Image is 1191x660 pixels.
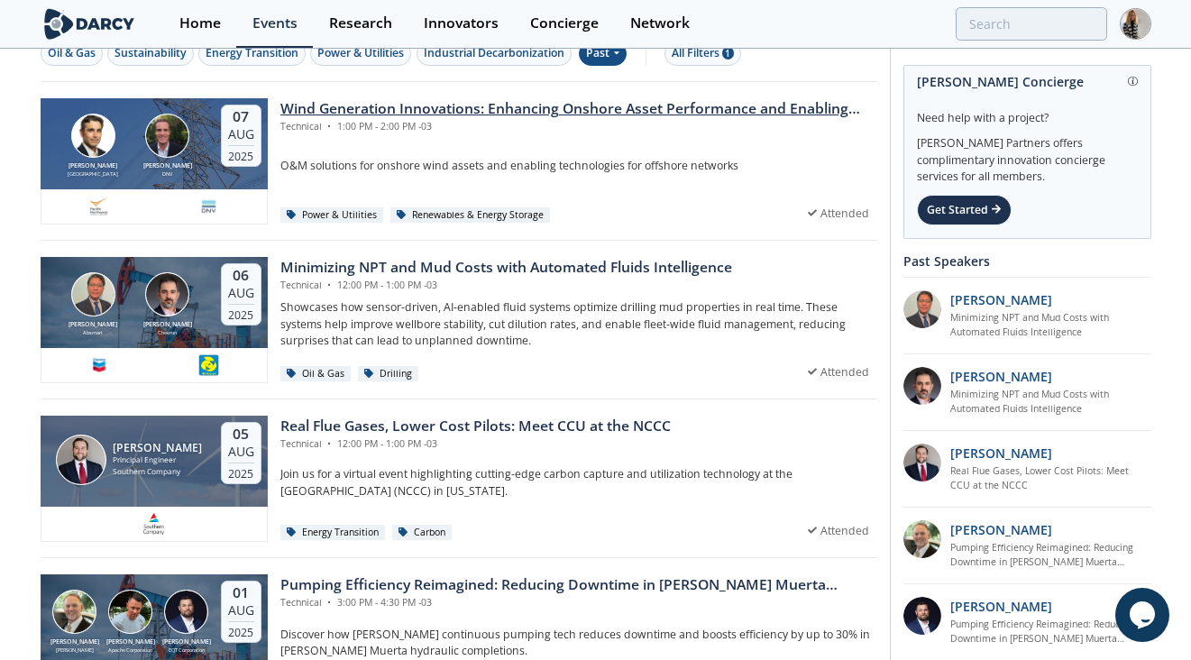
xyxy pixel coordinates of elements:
img: 3512a492-ffb1-43a2-aa6f-1f7185b1b763 [903,597,941,635]
p: Showcases how sensor-driven, AI-enabled fluid systems optimize drilling mud properties in real ti... [280,299,877,349]
button: All Filters 1 [664,41,741,66]
div: Power & Utilities [317,45,404,61]
div: Renewables & Energy Storage [390,207,551,224]
p: [PERSON_NAME] [950,597,1052,616]
div: Technical 12:00 PM - 1:00 PM -03 [280,437,671,452]
p: [PERSON_NAME] [950,520,1052,539]
img: Theron Hoedel [108,590,152,634]
img: 47500b57-f1ab-48fc-99f2-2a06715d5bad [903,444,941,481]
img: 1616523795096-Southern%20Company.png [142,513,165,535]
div: Carbon [392,525,453,541]
div: Energy Transition [206,45,298,61]
div: Pumping Efficiency Reimagined: Reducing Downtime in [PERSON_NAME] Muerta Completions [280,574,877,596]
a: Pumping Efficiency Reimagined: Reducing Downtime in [PERSON_NAME] Muerta Completions [950,541,1151,570]
img: 0796ef69-b90a-4e68-ba11-5d0191a10bb8 [903,367,941,405]
button: Oil & Gas [41,41,103,66]
div: Power & Utilities [280,207,384,224]
div: Attended [800,519,877,542]
div: Southern Company [113,466,202,478]
span: • [325,279,334,291]
div: 06 [228,267,254,285]
img: logo-wide.svg [41,8,139,40]
a: Victor Saet [PERSON_NAME] Absmart Brahim Ghrissi [PERSON_NAME] Chevron 06 Aug 2025 Minimizing NPT... [41,257,877,383]
img: John Carroll [56,435,106,485]
div: Need help with a project? [917,97,1138,126]
img: Charles Drake [164,590,208,634]
img: information.svg [1128,77,1138,87]
div: 07 [228,108,254,126]
span: • [325,437,334,450]
div: Events [252,16,298,31]
button: Energy Transition [198,41,306,66]
div: Energy Transition [280,525,386,541]
button: Industrial Decarbonization [417,41,572,66]
div: Sustainability [115,45,187,61]
div: Innovators [424,16,499,31]
a: Minimizing NPT and Mud Costs with Automated Fluids Intelligence [950,311,1151,340]
p: [PERSON_NAME] [950,367,1052,386]
div: [PERSON_NAME] [65,161,121,171]
div: 2025 [228,463,254,481]
div: Chevron [140,329,196,336]
div: DNV [140,170,196,178]
div: Attended [800,202,877,225]
img: chevron.com.png [88,354,111,376]
div: 2025 [228,145,254,163]
a: Real Flue Gases, Lower Cost Pilots: Meet CCU at the NCCC [950,464,1151,493]
div: [PERSON_NAME] [113,442,202,454]
div: Apache Corporation [103,646,159,654]
div: [PERSON_NAME] Partners offers complimentary innovation concierge services for all members. [917,126,1138,186]
div: Aug [228,126,254,142]
p: O&M solutions for onshore wind assets and enabling technologies for offshore networks [280,158,877,174]
div: Technical 3:00 PM - 4:30 PM -03 [280,596,877,610]
div: [GEOGRAPHIC_DATA] [65,170,121,178]
p: Discover how [PERSON_NAME] continuous pumping tech reduces downtime and boosts efficiency by up t... [280,627,877,660]
div: All Filters [672,45,734,61]
a: Pumping Efficiency Reimagined: Reducing Downtime in [PERSON_NAME] Muerta Completions [950,618,1151,646]
span: 1 [722,47,734,60]
div: [PERSON_NAME] Concierge [917,66,1138,97]
a: John Carroll [PERSON_NAME] Principal Engineer Southern Company 05 Aug 2025 Real Flue Gases, Lower... [41,416,877,542]
p: Join us for a virtual event highlighting cutting-edge carbon capture and utilization technology a... [280,466,877,500]
div: Get Started [917,195,1012,225]
div: [PERSON_NAME] [140,161,196,171]
div: Minimizing NPT and Mud Costs with Automated Fluids Intelligence [280,257,732,279]
div: [PERSON_NAME] [65,320,121,330]
img: Victor Saet [71,272,115,316]
div: Real Flue Gases, Lower Cost Pilots: Meet CCU at the NCCC [280,416,671,437]
button: Power & Utilities [310,41,411,66]
div: Absmart [65,329,121,336]
div: EQT Corporation [159,646,215,654]
div: Home [179,16,221,31]
div: Aug [228,444,254,460]
div: Technical 12:00 PM - 1:00 PM -03 [280,279,732,293]
input: Advanced Search [956,7,1107,41]
img: Morgan Putnam [145,114,189,158]
div: Past Speakers [903,245,1151,277]
div: [PERSON_NAME] [159,637,215,647]
div: Concierge [530,16,599,31]
img: 1677164726811-Captura%20de%20pantalla%202023-02-23%20120513.png [87,196,110,217]
img: Tim Marvel [52,590,96,634]
iframe: chat widget [1115,588,1173,642]
div: Principal Engineer [113,454,202,466]
span: • [325,120,334,133]
div: [PERSON_NAME] [140,320,196,330]
div: 2025 [228,304,254,322]
div: Industrial Decarbonization [424,45,564,61]
img: 86e59a17-6af7-4f0c-90df-8cecba4476f1 [903,520,941,558]
img: f391ab45-d698-4384-b787-576124f63af6 [903,290,941,328]
button: Sustainability [107,41,194,66]
div: Oil & Gas [280,366,352,382]
div: Oil & Gas [48,45,96,61]
div: [PERSON_NAME] [47,637,103,647]
div: [PERSON_NAME] [103,637,159,647]
div: Attended [800,361,877,383]
img: 50d6a6df-976e-41f3-bad7-d4b68cf9db25 [197,354,220,376]
img: Profile [1120,8,1151,40]
div: Wind Generation Innovations: Enhancing Onshore Asset Performance and Enabling Offshore Networks [280,98,877,120]
div: Drilling [358,366,419,382]
div: Research [329,16,392,31]
div: 05 [228,426,254,444]
p: [PERSON_NAME] [950,444,1052,463]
